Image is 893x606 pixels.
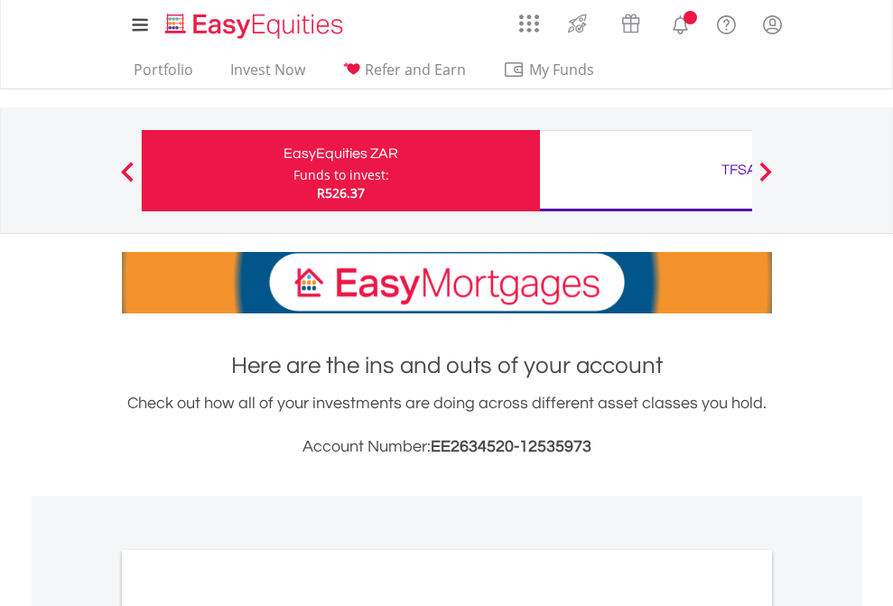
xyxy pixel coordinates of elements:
a: Portfolio [126,61,200,89]
a: Vouchers [604,5,657,38]
a: FAQ's and Support [703,5,749,41]
span: Refer and Earn [365,60,466,79]
img: vouchers-v2.svg [616,9,646,38]
div: EasyEquities ZAR [153,141,529,166]
a: Invest Now [223,61,312,89]
div: Check out how all of your investments are doing across different asset classes you hold. [122,391,772,460]
a: AppsGrid [507,5,551,33]
img: thrive-v2.svg [563,9,592,38]
a: Refer and Earn [335,61,473,89]
span: R526.37 [317,184,365,201]
span: EE2634520-12535973 [431,438,591,455]
h3: Account Number: [122,434,772,460]
div: Funds to invest: [293,166,389,184]
a: My Profile [749,5,795,44]
img: EasyEquities_Logo.png [162,11,350,41]
button: Previous [109,171,145,189]
a: Home page [158,5,350,41]
img: grid-menu-icon.svg [519,14,539,33]
button: Next [748,171,784,189]
span: My Funds [503,58,621,81]
img: EasyMortage Promotion Banner [122,252,772,313]
h1: Here are the ins and outs of your account [122,350,772,382]
a: Notifications [657,5,703,41]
